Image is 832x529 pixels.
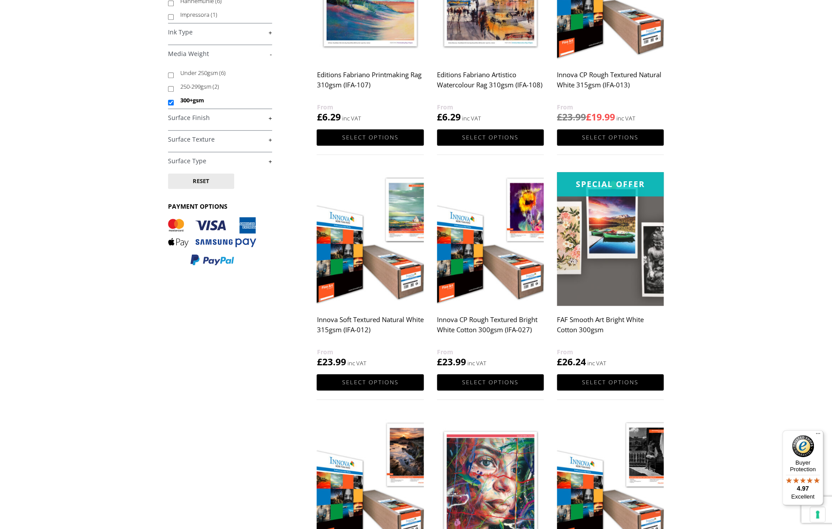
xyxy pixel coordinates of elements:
a: Innova Soft Textured Natural White 315gsm (IFA-012) £23.99 [317,172,423,368]
button: Trusted Shops TrustmarkBuyer Protection4.97Excellent [782,430,823,505]
a: Select options for “FAF Smooth Art Bright White Cotton 300gsm” [557,374,664,390]
h3: PAYMENT OPTIONS [168,202,272,210]
a: Select options for “Editions Fabriano Artistico Watercolour Rag 310gsm (IFA-108)” [437,129,544,146]
h2: Innova CP Rough Textured Bright White Cotton 300gsm (IFA-027) [437,311,544,347]
img: Innova Soft Textured Natural White 315gsm (IFA-012) [317,172,423,306]
span: £ [557,111,562,123]
a: Innova CP Rough Textured Bright White Cotton 300gsm (IFA-027) £23.99 [437,172,544,368]
bdi: 26.24 [557,356,586,368]
span: £ [437,111,442,123]
h2: FAF Smooth Art Bright White Cotton 300gsm [557,311,664,347]
a: + [168,28,272,37]
p: Excellent [782,493,823,500]
bdi: 23.99 [317,356,346,368]
h2: Innova Soft Textured Natural White 315gsm (IFA-012) [317,311,423,347]
a: Select options for “Innova Soft Textured Natural White 315gsm (IFA-012)” [317,374,423,390]
bdi: 6.29 [317,111,340,123]
label: Impressora [180,8,264,22]
img: PAYMENT OPTIONS [168,217,256,266]
img: Trusted Shops Trustmark [792,435,814,457]
h4: Ink Type [168,23,272,41]
div: Special Offer [557,172,664,196]
span: (1) [211,11,217,19]
span: £ [557,356,562,368]
span: 4.97 [797,485,809,492]
span: (2) [213,83,219,90]
a: - [168,50,272,58]
button: Reset [168,173,234,189]
a: Special OfferFAF Smooth Art Bright White Cotton 300gsm £26.24 [557,172,664,368]
span: (6) [219,69,226,77]
h4: Media Weight [168,45,272,62]
h4: Surface Finish [168,109,272,126]
bdi: 23.99 [437,356,466,368]
label: 300+gsm [180,94,264,107]
img: FAF Smooth Art Bright White Cotton 300gsm [557,172,664,306]
a: Select options for “Innova CP Rough Textured Bright White Cotton 300gsm (IFA-027)” [437,374,544,390]
a: + [168,114,272,122]
h4: Surface Type [168,152,272,169]
p: Buyer Protection [782,459,823,473]
bdi: 23.99 [557,111,586,123]
h2: Editions Fabriano Artistico Watercolour Rag 310gsm (IFA-108) [437,67,544,102]
a: Select options for “Editions Fabriano Printmaking Rag 310gsm (IFA-107)” [317,129,423,146]
span: £ [586,111,591,123]
button: Menu [813,430,823,441]
button: Your consent preferences for tracking technologies [810,507,825,522]
span: £ [437,356,442,368]
label: 250-299gsm [180,80,264,94]
h4: Surface Texture [168,130,272,148]
span: £ [317,356,322,368]
bdi: 6.29 [437,111,461,123]
span: £ [317,111,322,123]
bdi: 19.99 [586,111,615,123]
img: Innova CP Rough Textured Bright White Cotton 300gsm (IFA-027) [437,172,544,306]
a: + [168,135,272,144]
label: Under 250gsm [180,66,264,80]
a: Select options for “Innova CP Rough Textured Natural White 315gsm (IFA-013)” [557,129,664,146]
a: + [168,157,272,165]
h2: Innova CP Rough Textured Natural White 315gsm (IFA-013) [557,67,664,102]
h2: Editions Fabriano Printmaking Rag 310gsm (IFA-107) [317,67,423,102]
